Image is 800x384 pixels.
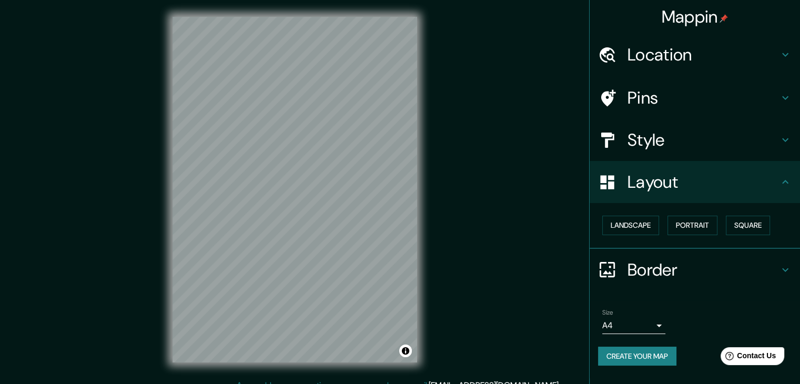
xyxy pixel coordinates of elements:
[667,216,717,235] button: Portrait
[590,34,800,76] div: Location
[602,308,613,317] label: Size
[590,119,800,161] div: Style
[598,347,676,366] button: Create your map
[399,345,412,357] button: Toggle attribution
[173,17,417,362] canvas: Map
[602,216,659,235] button: Landscape
[627,87,779,108] h4: Pins
[720,14,728,23] img: pin-icon.png
[726,216,770,235] button: Square
[662,6,728,27] h4: Mappin
[627,129,779,150] h4: Style
[590,77,800,119] div: Pins
[627,259,779,280] h4: Border
[590,249,800,291] div: Border
[627,44,779,65] h4: Location
[627,171,779,193] h4: Layout
[602,317,665,334] div: A4
[590,161,800,203] div: Layout
[706,343,788,372] iframe: Help widget launcher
